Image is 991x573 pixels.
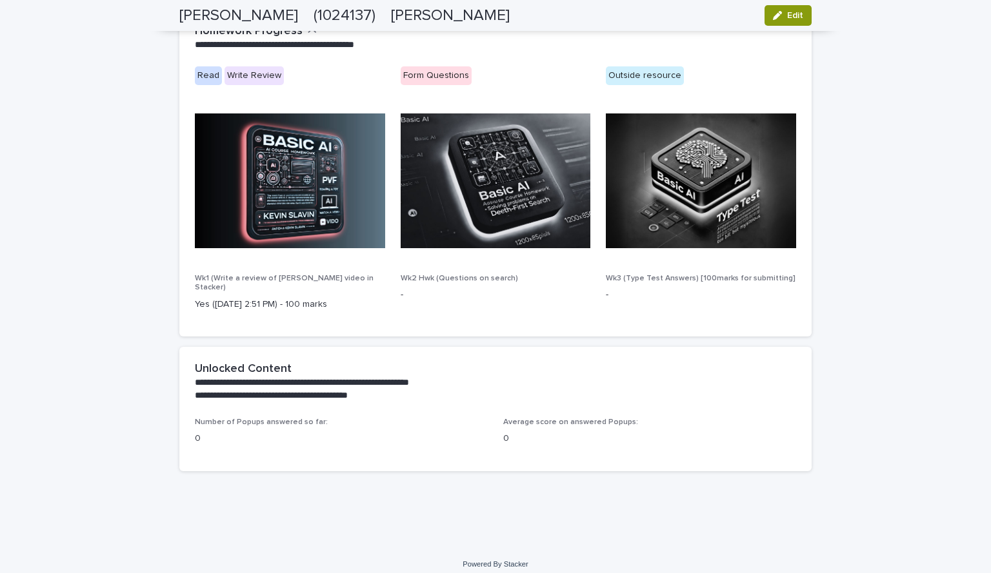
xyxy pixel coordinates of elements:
[195,418,328,426] span: Number of Popups answered so far:
[195,113,385,248] img: pWzATWRYC7aDd-O4LUy8KCsgMrED4gqpXhLj58A4zYk
[401,66,472,85] div: Form Questions
[401,275,518,282] span: Wk2 Hwk (Questions on search)
[787,11,803,20] span: Edit
[195,298,385,311] p: Yes ([DATE] 2:51 PM) - 100 marks
[606,113,796,248] img: iWN_mndAGIQ22GZZG-_bRFL_9KcjzUqdJ2egCGC1XqQ
[179,6,510,25] h2: [PERSON_NAME] (1024137) [PERSON_NAME]
[195,24,303,39] h2: Homework Progress
[606,288,796,302] p: -
[503,432,796,445] p: 0
[195,275,374,291] span: Wk1 (Write a review of [PERSON_NAME] video in Stacker)
[401,113,591,248] img: r9sZBIPbW1PxldDwLdQkklljNqFFo_pTfcLXln9P7Rw
[225,66,284,85] div: Write Review
[765,5,812,26] button: Edit
[401,288,591,302] p: -
[195,24,317,39] button: Homework Progress
[606,66,684,85] div: Outside resource
[195,362,292,376] h2: Unlocked Content
[463,560,528,568] a: Powered By Stacker
[503,418,638,426] span: Average score on answered Popups:
[195,432,488,445] p: 0
[195,66,222,85] div: Read
[606,275,796,282] span: Wk3 (Type Test Answers) [100marks for submitting]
